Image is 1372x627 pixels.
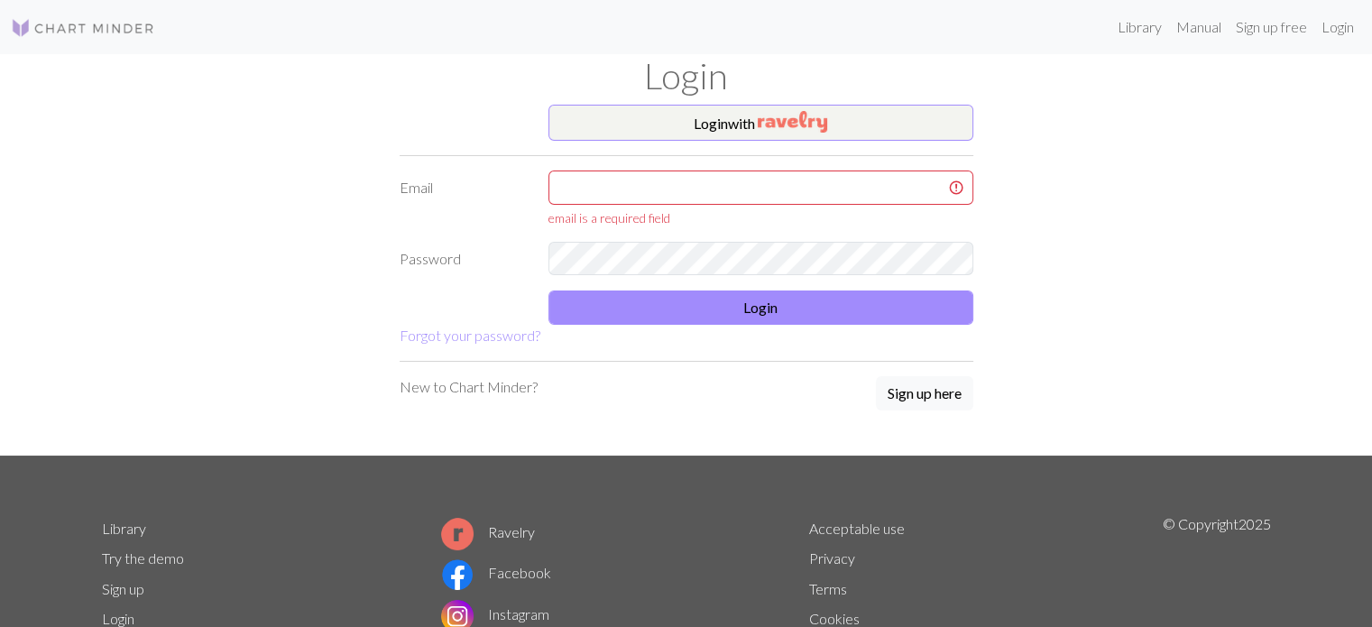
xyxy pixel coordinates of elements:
a: Sign up free [1229,9,1314,45]
a: Forgot your password? [400,327,540,344]
a: Login [102,610,134,627]
a: Privacy [809,549,855,567]
label: Password [389,242,538,276]
img: Ravelry [758,111,827,133]
a: Facebook [441,564,551,581]
a: Terms [809,580,847,597]
a: Ravelry [441,523,535,540]
a: Manual [1169,9,1229,45]
div: email is a required field [548,208,973,227]
button: Loginwith [548,105,973,141]
img: Ravelry logo [441,518,474,550]
h1: Login [91,54,1282,97]
a: Acceptable use [809,520,905,537]
img: Facebook logo [441,558,474,591]
a: Instagram [441,605,549,622]
a: Library [102,520,146,537]
a: Login [1314,9,1361,45]
a: Sign up [102,580,144,597]
a: Cookies [809,610,860,627]
p: New to Chart Minder? [400,376,538,398]
button: Login [548,290,973,325]
img: Logo [11,17,155,39]
a: Library [1110,9,1169,45]
a: Try the demo [102,549,184,567]
button: Sign up here [876,376,973,410]
label: Email [389,171,538,227]
a: Sign up here [876,376,973,412]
